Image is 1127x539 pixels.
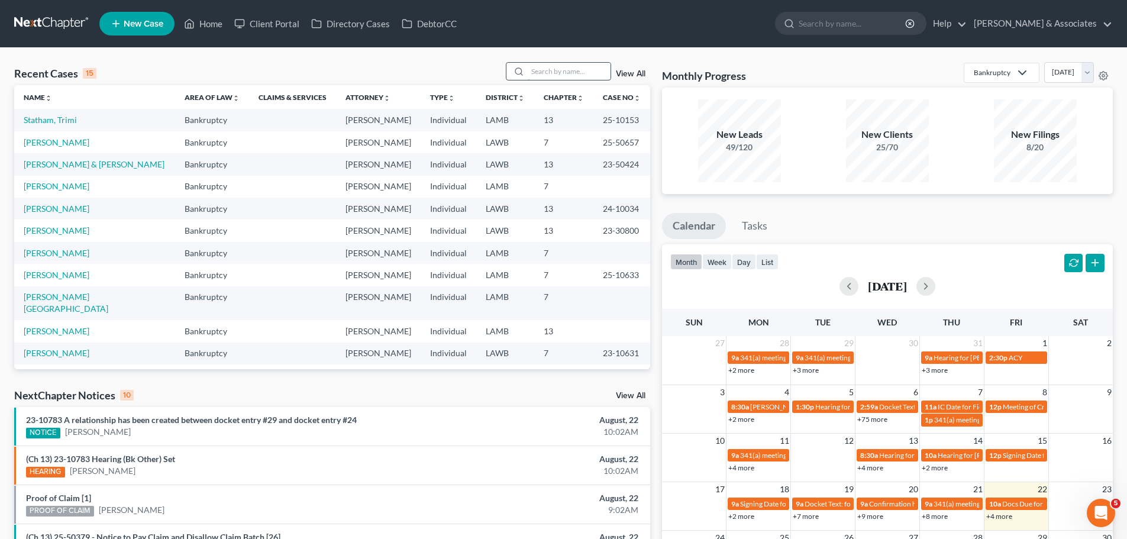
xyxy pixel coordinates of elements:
[14,66,96,80] div: Recent Cases
[345,93,390,102] a: Attorneyunfold_more
[178,13,228,34] a: Home
[860,499,868,508] span: 9a
[732,254,756,270] button: day
[1002,499,1100,508] span: Docs Due for [PERSON_NAME]
[869,499,1087,508] span: Confirmation hearing for Dually [PERSON_NAME] & [PERSON_NAME]
[731,402,749,411] span: 8:30a
[70,465,135,477] a: [PERSON_NAME]
[476,153,534,175] td: LAWB
[175,198,249,220] td: Bankruptcy
[24,292,108,314] a: [PERSON_NAME][GEOGRAPHIC_DATA]
[544,93,584,102] a: Chapterunfold_more
[731,353,739,362] span: 9a
[175,264,249,286] td: Bankruptcy
[534,220,593,241] td: 13
[943,317,960,327] span: Thu
[421,176,476,198] td: Individual
[421,153,476,175] td: Individual
[848,385,855,399] span: 5
[175,176,249,198] td: Bankruptcy
[925,499,932,508] span: 9a
[534,131,593,153] td: 7
[175,320,249,342] td: Bankruptcy
[383,95,390,102] i: unfold_more
[740,353,917,362] span: 341(a) meeting for [PERSON_NAME] & [PERSON_NAME]
[442,426,638,438] div: 10:02AM
[396,13,463,34] a: DebtorCC
[476,264,534,286] td: LAMB
[750,402,824,411] span: [PERSON_NAME] - Trial
[336,343,421,364] td: [PERSON_NAME]
[925,415,933,424] span: 1p
[336,109,421,131] td: [PERSON_NAME]
[24,248,89,258] a: [PERSON_NAME]
[799,12,907,34] input: Search by name...
[120,390,134,401] div: 10
[815,402,970,411] span: Hearing for [PERSON_NAME] & [PERSON_NAME]
[528,63,611,80] input: Search by name...
[989,402,1002,411] span: 12p
[938,451,1030,460] span: Hearing for [PERSON_NAME]
[728,512,754,521] a: +2 more
[843,336,855,350] span: 29
[124,20,163,28] span: New Case
[908,336,919,350] span: 30
[879,402,1048,411] span: Docket Text: for [PERSON_NAME] & [PERSON_NAME]
[1101,434,1113,448] span: 16
[843,482,855,496] span: 19
[534,176,593,198] td: 7
[421,109,476,131] td: Individual
[670,254,702,270] button: month
[476,131,534,153] td: LAWB
[922,366,948,375] a: +3 more
[45,95,52,102] i: unfold_more
[442,492,638,504] div: August, 22
[534,109,593,131] td: 13
[185,93,240,102] a: Area of Lawunfold_more
[486,93,525,102] a: Districtunfold_more
[99,504,164,516] a: [PERSON_NAME]
[336,264,421,286] td: [PERSON_NAME]
[442,453,638,465] div: August, 22
[421,198,476,220] td: Individual
[476,343,534,364] td: LAWB
[442,504,638,516] div: 9:02AM
[26,493,91,503] a: Proof of Claim [1]
[175,286,249,320] td: Bankruptcy
[989,499,1001,508] span: 10a
[796,499,803,508] span: 9a
[24,204,89,214] a: [PERSON_NAME]
[989,451,1002,460] span: 12p
[14,388,134,402] div: NextChapter Notices
[1041,385,1048,399] span: 8
[994,141,1077,153] div: 8/20
[702,254,732,270] button: week
[534,343,593,364] td: 7
[421,343,476,364] td: Individual
[796,353,803,362] span: 9a
[846,141,929,153] div: 25/70
[1009,353,1022,362] span: ACY
[476,242,534,264] td: LAMB
[534,153,593,175] td: 13
[1106,336,1113,350] span: 2
[593,343,650,364] td: 23-10631
[972,434,984,448] span: 14
[922,463,948,472] a: +2 more
[977,385,984,399] span: 7
[714,336,726,350] span: 27
[476,176,534,198] td: LAMB
[476,198,534,220] td: LAWB
[934,415,1048,424] span: 341(a) meeting for [PERSON_NAME]
[593,131,650,153] td: 25-50657
[24,93,52,102] a: Nameunfold_more
[740,451,854,460] span: 341(a) meeting for [PERSON_NAME]
[336,286,421,320] td: [PERSON_NAME]
[756,254,779,270] button: list
[1041,336,1048,350] span: 1
[577,95,584,102] i: unfold_more
[662,213,726,239] a: Calendar
[175,131,249,153] td: Bankruptcy
[1106,385,1113,399] span: 9
[336,176,421,198] td: [PERSON_NAME]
